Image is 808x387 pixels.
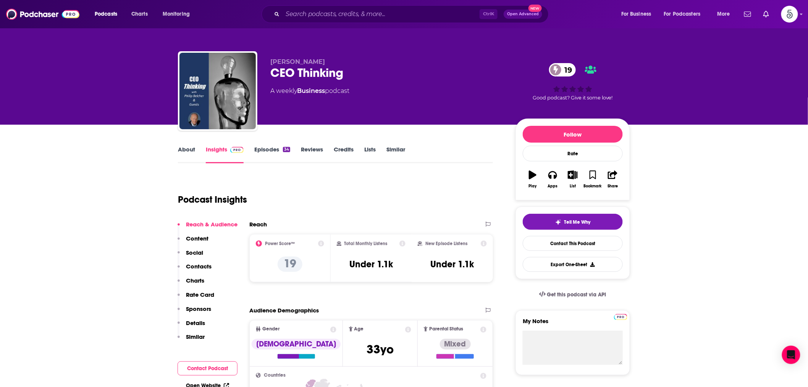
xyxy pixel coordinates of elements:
button: Bookmark [583,166,603,193]
div: A weekly podcast [270,86,349,96]
span: More [717,9,730,20]
input: Search podcasts, credits, & more... [283,8,480,20]
p: Contacts [186,263,212,270]
button: Rate Card [178,291,214,305]
button: Show profile menu [781,6,798,23]
h2: Reach [249,221,267,228]
button: Apps [543,166,562,193]
button: Social [178,249,203,263]
button: Details [178,319,205,333]
h2: Total Monthly Listens [344,241,388,246]
h2: New Episode Listens [425,241,467,246]
button: Reach & Audience [178,221,238,235]
img: CEO Thinking [179,53,256,129]
p: Similar [186,333,205,340]
button: Follow [523,126,623,143]
div: 19Good podcast? Give it some love! [516,58,630,106]
a: Pro website [614,313,627,320]
p: Charts [186,277,204,284]
div: Play [529,184,537,189]
div: List [570,184,576,189]
a: Lists [364,146,376,163]
span: Tell Me Why [564,219,591,225]
span: Get this podcast via API [547,291,606,298]
h2: Power Score™ [265,241,295,246]
span: For Podcasters [664,9,701,20]
span: Ctrl K [480,9,498,19]
a: Credits [334,146,354,163]
p: Details [186,319,205,327]
span: Charts [131,9,148,20]
a: Episodes34 [254,146,290,163]
img: tell me why sparkle [555,219,561,225]
span: New [528,5,542,12]
span: For Business [621,9,651,20]
h1: Podcast Insights [178,194,247,205]
p: Content [186,235,208,242]
label: My Notes [523,317,623,331]
div: Open Intercom Messenger [782,346,800,364]
button: Share [603,166,623,193]
span: [PERSON_NAME] [270,58,325,65]
a: 19 [549,63,576,76]
button: open menu [89,8,127,20]
a: About [178,146,195,163]
img: Podchaser Pro [230,147,244,153]
span: Open Advanced [507,12,539,16]
button: open menu [616,8,661,20]
img: User Profile [781,6,798,23]
span: Parental Status [429,327,463,332]
img: Podchaser - Follow, Share and Rate Podcasts [6,7,79,21]
button: List [563,166,583,193]
a: Similar [386,146,405,163]
button: Charts [178,277,204,291]
button: Contacts [178,263,212,277]
button: Play [523,166,543,193]
span: Podcasts [95,9,117,20]
a: Charts [126,8,152,20]
button: Export One-Sheet [523,257,623,272]
h3: Under 1.1k [349,259,393,270]
button: Similar [178,333,205,347]
button: Contact Podcast [178,361,238,376]
span: Age [354,327,364,332]
div: 34 [283,147,290,152]
a: Business [297,87,325,94]
p: Social [186,249,203,256]
button: open menu [659,8,712,20]
span: Good podcast? Give it some love! [533,95,613,101]
span: Logged in as Spiral5-G2 [781,6,798,23]
div: Bookmark [584,184,602,189]
a: InsightsPodchaser Pro [206,146,244,163]
span: Countries [264,373,286,378]
p: Rate Card [186,291,214,298]
button: Sponsors [178,305,211,319]
div: Rate [523,146,623,161]
button: tell me why sparkleTell Me Why [523,214,623,230]
a: Get this podcast via API [533,285,612,304]
a: Show notifications dropdown [741,8,754,21]
div: Apps [548,184,558,189]
button: Open AdvancedNew [504,10,542,19]
h2: Audience Demographics [249,307,319,314]
p: Sponsors [186,305,211,312]
div: [DEMOGRAPHIC_DATA] [252,339,341,350]
p: 19 [278,257,302,272]
div: Share [608,184,618,189]
h3: Under 1.1k [431,259,474,270]
button: Content [178,235,208,249]
a: Contact This Podcast [523,236,623,251]
img: Podchaser Pro [614,314,627,320]
span: 33 yo [367,342,394,357]
button: open menu [712,8,740,20]
button: open menu [157,8,200,20]
a: Show notifications dropdown [760,8,772,21]
span: Monitoring [163,9,190,20]
a: Reviews [301,146,323,163]
span: 19 [557,63,576,76]
p: Reach & Audience [186,221,238,228]
span: Gender [262,327,280,332]
div: Mixed [440,339,471,350]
